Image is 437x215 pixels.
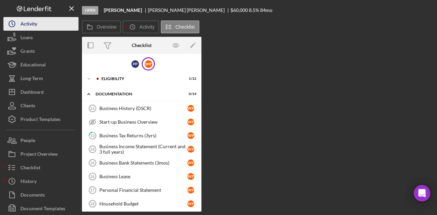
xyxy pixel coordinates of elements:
div: Business Lease [99,174,187,179]
a: 14Business Income Statement (Current and 3 full years)WP [85,142,198,156]
b: [PERSON_NAME] [104,7,142,13]
div: Activity [20,17,37,32]
div: 84 mo [260,7,272,13]
div: Business Tax Returns (3yrs) [99,133,187,138]
div: Documents [20,188,45,203]
button: People [3,134,79,147]
div: Loans [20,31,33,46]
span: $60,000 [230,7,248,13]
a: Start-up Business OverviewWP [85,115,198,129]
div: Eligibility [101,77,179,81]
button: Long-Term [3,72,79,85]
div: People [20,134,35,149]
label: Checklist [175,24,195,30]
a: 16Business LeaseWP [85,170,198,183]
tspan: 13 [90,133,95,138]
div: Personal Financial Statement [99,187,187,193]
div: Household Budget [99,201,187,206]
a: 12Business History (DSCR)WP [85,102,198,115]
div: 1 / 12 [184,77,196,81]
tspan: 18 [90,202,94,206]
div: W P [187,132,194,139]
div: Start-up Business Overview [99,119,187,125]
div: Project Overview [20,147,58,163]
div: Checklist [20,161,40,176]
div: W P [187,119,194,125]
div: Checklist [132,43,152,48]
div: W P [187,200,194,207]
div: [PERSON_NAME] [PERSON_NAME] [148,7,230,13]
a: 15Business Bank Statements (3mos)WP [85,156,198,170]
button: Loans [3,31,79,44]
label: Activity [139,24,154,30]
div: History [20,174,37,190]
button: Activity [3,17,79,31]
button: History [3,174,79,188]
tspan: 16 [90,174,94,179]
button: Documents [3,188,79,202]
div: W P [145,60,152,68]
div: Business Income Statement (Current and 3 full years) [99,144,187,155]
div: Long-Term [20,72,43,87]
a: 13Business Tax Returns (3yrs)WP [85,129,198,142]
div: W P [187,105,194,112]
button: Clients [3,99,79,112]
button: Checklist [3,161,79,174]
tspan: 17 [90,188,94,192]
div: W P [187,146,194,153]
tspan: 12 [90,106,94,110]
div: Dashboard [20,85,44,101]
div: 8.5 % [249,7,259,13]
div: Open Intercom Messenger [414,185,430,201]
button: Overview [82,20,121,33]
div: Grants [20,44,35,60]
div: documentation [96,92,179,96]
a: 18Household BudgetWP [85,197,198,211]
div: Clients [20,99,35,114]
div: W P [187,159,194,166]
div: 0 / 14 [184,92,196,96]
div: Business History (DSCR) [99,106,187,111]
button: Educational [3,58,79,72]
div: Educational [20,58,46,73]
button: Product Templates [3,112,79,126]
div: W P [187,187,194,194]
div: Open [82,6,98,15]
div: W P [187,173,194,180]
div: P P [131,60,139,68]
div: Product Templates [20,112,60,128]
tspan: 14 [90,147,95,151]
label: Overview [97,24,116,30]
button: Project Overview [3,147,79,161]
a: 17Personal Financial StatementWP [85,183,198,197]
tspan: 15 [90,161,94,165]
button: Dashboard [3,85,79,99]
button: Checklist [161,20,199,33]
div: Business Bank Statements (3mos) [99,160,187,166]
button: Activity [123,20,159,33]
button: Grants [3,44,79,58]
